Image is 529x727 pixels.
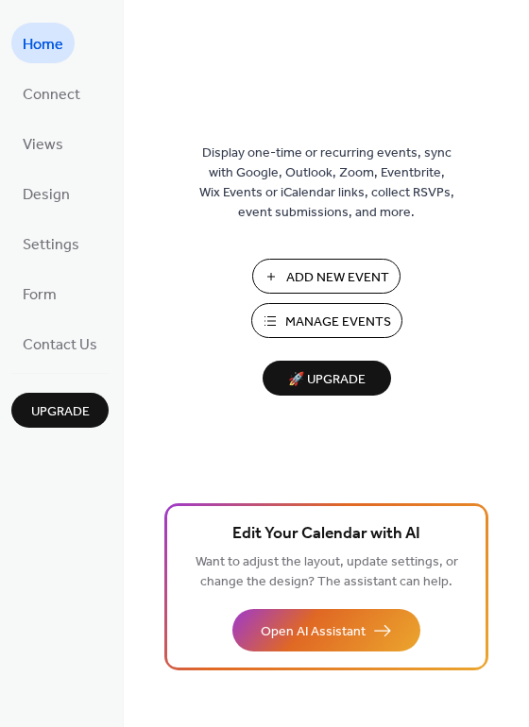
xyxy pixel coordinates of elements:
[286,268,389,288] span: Add New Event
[31,402,90,422] span: Upgrade
[23,330,97,360] span: Contact Us
[251,303,402,338] button: Manage Events
[11,173,81,213] a: Design
[23,230,79,260] span: Settings
[199,144,454,223] span: Display one-time or recurring events, sync with Google, Outlook, Zoom, Eventbrite, Wix Events or ...
[232,521,420,548] span: Edit Your Calendar with AI
[23,180,70,210] span: Design
[196,549,458,595] span: Want to adjust the layout, update settings, or change the design? The assistant can help.
[285,313,391,332] span: Manage Events
[11,23,75,63] a: Home
[11,323,109,363] a: Contact Us
[23,80,80,110] span: Connect
[23,30,63,59] span: Home
[11,273,68,313] a: Form
[263,361,391,396] button: 🚀 Upgrade
[11,393,109,428] button: Upgrade
[232,609,420,651] button: Open AI Assistant
[261,622,366,642] span: Open AI Assistant
[11,223,91,263] a: Settings
[11,73,92,113] a: Connect
[23,130,63,160] span: Views
[274,367,380,393] span: 🚀 Upgrade
[23,280,57,310] span: Form
[252,259,401,294] button: Add New Event
[11,123,75,163] a: Views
